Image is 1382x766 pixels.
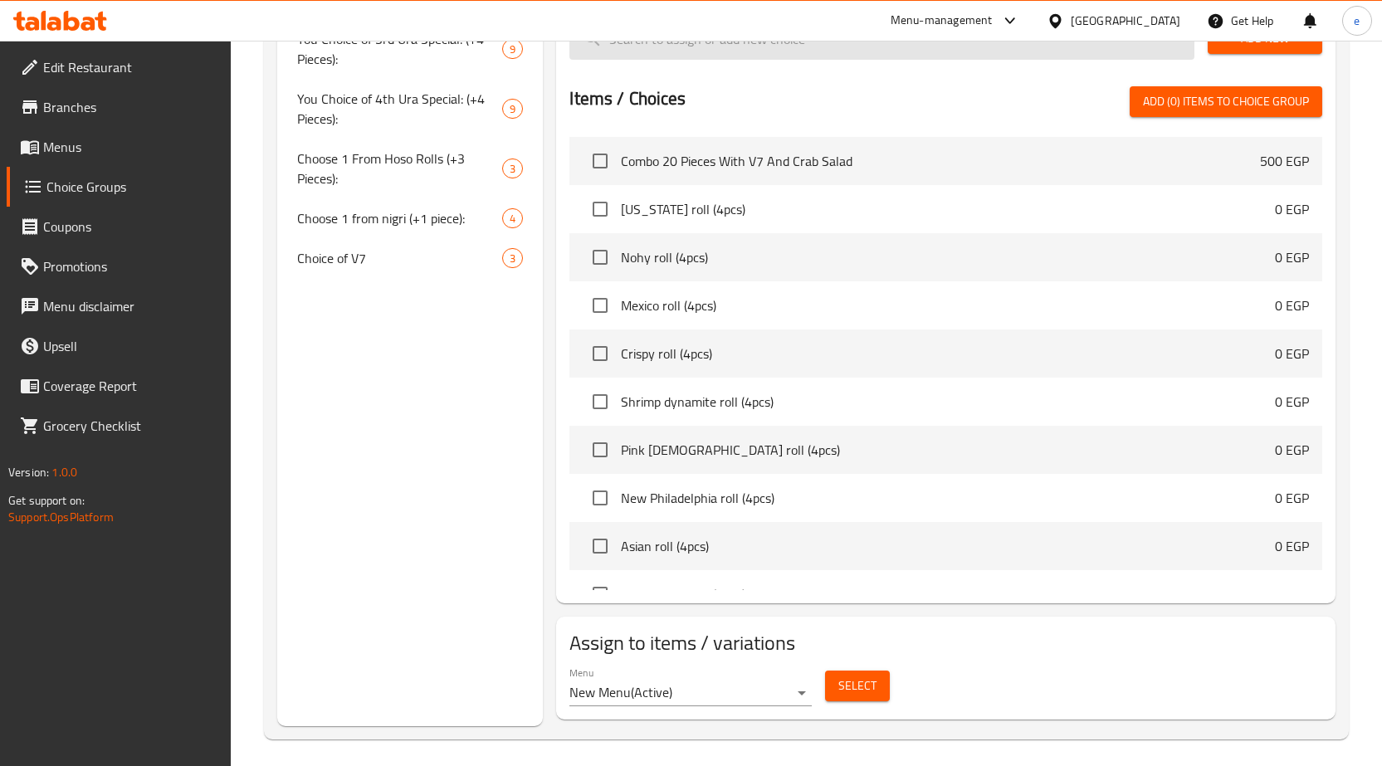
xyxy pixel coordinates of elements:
[621,392,1275,412] span: Shrimp dynamite roll (4pcs)
[7,326,231,366] a: Upsell
[1275,536,1309,556] p: 0 EGP
[838,676,877,696] span: Select
[277,19,544,79] div: You Choice of 3rd Ura Special: (+4 Pieces):9
[7,286,231,326] a: Menu disclaimer
[583,144,618,178] span: Select choice
[8,506,114,528] a: Support.OpsPlatform
[621,440,1275,460] span: Pink [DEMOGRAPHIC_DATA] roll (4pcs)
[7,207,231,246] a: Coupons
[43,57,217,77] span: Edit Restaurant
[891,11,993,31] div: Menu-management
[1275,488,1309,508] p: 0 EGP
[569,680,812,706] div: New Menu(Active)
[7,366,231,406] a: Coverage Report
[583,481,618,515] span: Select choice
[1071,12,1180,30] div: [GEOGRAPHIC_DATA]
[825,671,890,701] button: Select
[503,251,522,266] span: 3
[7,406,231,446] a: Grocery Checklist
[43,256,217,276] span: Promotions
[7,167,231,207] a: Choice Groups
[621,536,1275,556] span: Asian roll (4pcs)
[621,488,1275,508] span: New Philadelphia roll (4pcs)
[502,208,523,228] div: Choices
[297,29,503,69] span: You Choice of 3rd Ura Special: (+4 Pieces):
[8,490,85,511] span: Get support on:
[1260,151,1309,171] p: 500 EGP
[583,577,618,612] span: Select choice
[621,584,1275,604] span: Philadelphia roll (4pcs)
[1143,91,1309,112] span: Add (0) items to choice group
[621,151,1260,171] span: Combo 20 Pieces With V7 And Crab Salad
[43,97,217,117] span: Branches
[1275,440,1309,460] p: 0 EGP
[43,296,217,316] span: Menu disclaimer
[583,336,618,371] span: Select choice
[277,238,544,278] div: Choice of V73
[583,192,618,227] span: Select choice
[621,344,1275,363] span: Crispy roll (4pcs)
[1275,584,1309,604] p: 0 EGP
[1275,295,1309,315] p: 0 EGP
[583,240,618,275] span: Select choice
[51,461,77,483] span: 1.0.0
[503,161,522,177] span: 3
[503,41,522,57] span: 9
[621,199,1275,219] span: [US_STATE] roll (4pcs)
[583,432,618,467] span: Select choice
[583,529,618,564] span: Select choice
[569,86,686,111] h2: Items / Choices
[621,295,1275,315] span: Mexico roll (4pcs)
[7,127,231,167] a: Menus
[1221,28,1309,49] span: Add New
[297,248,503,268] span: Choice of V7
[8,461,49,483] span: Version:
[43,376,217,396] span: Coverage Report
[7,246,231,286] a: Promotions
[1275,344,1309,363] p: 0 EGP
[502,159,523,178] div: Choices
[7,87,231,127] a: Branches
[277,139,544,198] div: Choose 1 From Hoso Rolls (+3 Pieces):3
[1130,86,1322,117] button: Add (0) items to choice group
[7,47,231,87] a: Edit Restaurant
[583,288,618,323] span: Select choice
[503,101,522,117] span: 9
[43,416,217,436] span: Grocery Checklist
[621,247,1275,267] span: Nohy roll (4pcs)
[583,384,618,419] span: Select choice
[43,137,217,157] span: Menus
[277,198,544,238] div: Choose 1 from nigri (+1 piece):4
[43,336,217,356] span: Upsell
[297,208,503,228] span: Choose 1 from nigri (+1 piece):
[297,89,503,129] span: You Choice of 4th Ura Special: (+4 Pieces):
[502,99,523,119] div: Choices
[569,667,593,677] label: Menu
[46,177,217,197] span: Choice Groups
[502,39,523,59] div: Choices
[277,79,544,139] div: You Choice of 4th Ura Special: (+4 Pieces):9
[503,211,522,227] span: 4
[297,149,503,188] span: Choose 1 From Hoso Rolls (+3 Pieces):
[1275,199,1309,219] p: 0 EGP
[1275,247,1309,267] p: 0 EGP
[569,630,1322,656] h2: Assign to items / variations
[502,248,523,268] div: Choices
[1354,12,1360,30] span: e
[43,217,217,237] span: Coupons
[1275,392,1309,412] p: 0 EGP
